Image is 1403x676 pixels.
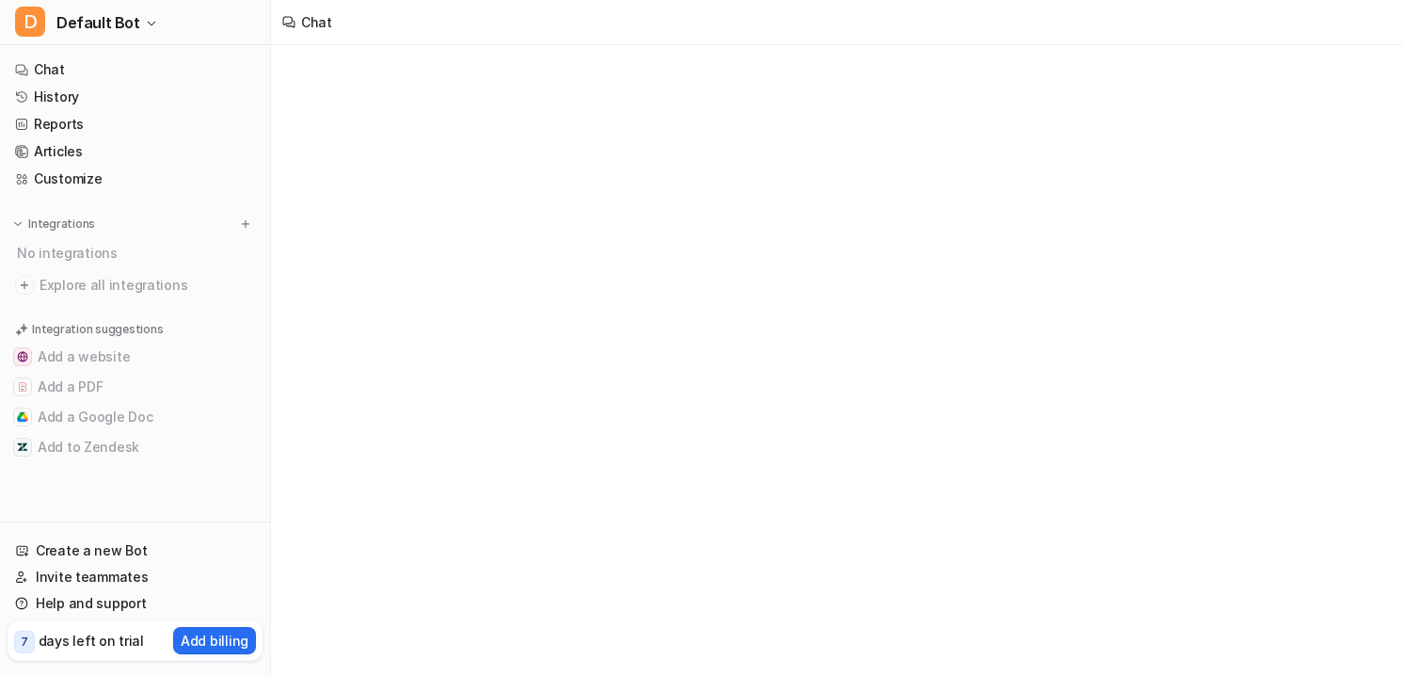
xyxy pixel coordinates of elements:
[8,215,101,233] button: Integrations
[56,9,140,36] span: Default Bot
[17,411,28,423] img: Add a Google Doc
[32,321,163,338] p: Integration suggestions
[8,272,263,298] a: Explore all integrations
[8,538,263,564] a: Create a new Bot
[17,351,28,362] img: Add a website
[173,627,256,654] button: Add billing
[8,138,263,165] a: Articles
[40,270,255,300] span: Explore all integrations
[28,217,95,232] p: Integrations
[181,631,248,651] p: Add billing
[11,237,263,268] div: No integrations
[11,217,24,231] img: expand menu
[239,217,252,231] img: menu_add.svg
[39,631,144,651] p: days left on trial
[8,590,263,617] a: Help and support
[8,564,263,590] a: Invite teammates
[8,166,263,192] a: Customize
[8,84,263,110] a: History
[8,56,263,83] a: Chat
[8,402,263,432] button: Add a Google DocAdd a Google Doc
[15,276,34,295] img: explore all integrations
[8,432,263,462] button: Add to ZendeskAdd to Zendesk
[301,12,332,32] div: Chat
[17,381,28,393] img: Add a PDF
[15,7,45,37] span: D
[8,342,263,372] button: Add a websiteAdd a website
[8,372,263,402] button: Add a PDFAdd a PDF
[17,442,28,453] img: Add to Zendesk
[21,634,28,651] p: 7
[8,111,263,137] a: Reports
